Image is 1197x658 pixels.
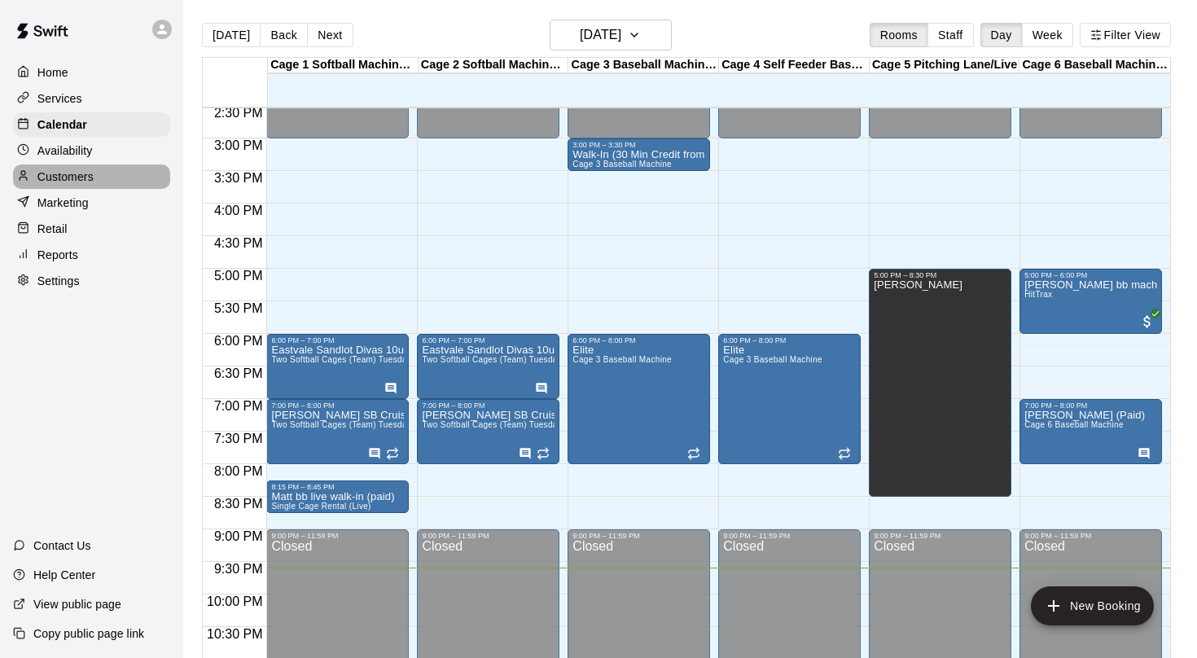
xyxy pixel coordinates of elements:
span: 6:30 PM [210,366,267,380]
p: Home [37,64,68,81]
button: Staff [927,23,974,47]
span: Cage 3 Baseball Machine [723,355,822,364]
span: Single Cage Rental (Live) [271,502,370,511]
span: Two Softball Cages (Team) Tuesdays/Fridays [271,355,446,364]
span: 9:00 PM [210,529,267,543]
button: Week [1022,23,1073,47]
span: Two Softball Cages (Team) Tuesdays/Fridays [422,355,597,364]
a: Customers [13,164,170,189]
span: 8:00 PM [210,464,267,478]
span: HitTrax [1024,290,1052,299]
p: Customers [37,169,94,185]
p: Copy public page link [33,625,144,642]
div: 6:00 PM – 8:00 PM [572,336,705,344]
span: 8:30 PM [210,497,267,511]
div: 3:00 PM – 3:30 PM: Walk-In (30 Min Credit from July 10-12/30/25) [568,138,710,171]
span: 6:00 PM [210,334,267,348]
div: 6:00 PM – 7:00 PM [271,336,404,344]
span: Two Softball Cages (Team) Tuesdays/Fridays [271,420,446,429]
div: 8:15 PM – 8:45 PM [271,483,404,491]
button: Filter View [1080,23,1171,47]
div: 7:00 PM – 8:00 PM [1024,401,1157,410]
p: Contact Us [33,537,91,554]
span: All customers have paid [1139,314,1155,330]
span: 5:30 PM [210,301,267,315]
a: Settings [13,269,170,293]
p: Settings [37,273,80,289]
div: 6:00 PM – 8:00 PM [723,336,856,344]
div: Cage 5 Pitching Lane/Live [870,58,1020,73]
div: 9:00 PM – 11:59 PM [1024,532,1157,540]
a: Services [13,86,170,111]
button: Back [260,23,308,47]
div: Cage 2 Softball Machine/Live [419,58,569,73]
p: Services [37,90,82,107]
span: 7:00 PM [210,399,267,413]
span: Recurring event [386,447,399,460]
span: 5:00 PM [210,269,267,283]
a: Retail [13,217,170,241]
span: 10:00 PM [203,594,266,608]
span: Cage 3 Baseball Machine [572,355,672,364]
div: 6:00 PM – 8:00 PM: Elite [568,334,710,464]
span: 4:30 PM [210,236,267,250]
span: 4:00 PM [210,204,267,217]
div: 7:00 PM – 8:00 PM: Marques Johnson SB Cruisers [417,399,559,464]
span: Cage 6 Baseball Machine [1024,420,1124,429]
button: Day [980,23,1023,47]
a: Reports [13,243,170,267]
div: 6:00 PM – 8:00 PM: Elite [718,334,861,464]
div: 3:00 PM – 3:30 PM [572,141,705,149]
div: 9:00 PM – 11:59 PM [723,532,856,540]
span: Cage 3 Baseball Machine [572,160,672,169]
span: 3:00 PM [210,138,267,152]
div: Cage 1 Softball Machine/Live [268,58,419,73]
div: 9:00 PM – 11:59 PM [422,532,555,540]
span: 3:30 PM [210,171,267,185]
svg: Has notes [384,382,397,395]
button: Rooms [870,23,928,47]
a: Home [13,60,170,85]
div: 9:00 PM – 11:59 PM [572,532,705,540]
button: [DATE] [550,20,672,50]
div: 7:00 PM – 8:00 PM: Marques Johnson SB Cruisers [266,399,409,464]
div: 5:00 PM – 8:30 PM: Jason [869,269,1011,497]
p: Reports [37,247,78,263]
div: Cage 3 Baseball Machine/Softball Machine [568,58,719,73]
p: Help Center [33,567,95,583]
div: 7:00 PM – 8:00 PM [271,401,404,410]
span: 2:30 PM [210,106,267,120]
span: Recurring event [838,447,851,460]
a: Calendar [13,112,170,137]
span: 7:30 PM [210,432,267,445]
div: 6:00 PM – 7:00 PM: Eastvale Sandlot Divas 10u (Paid) [266,334,409,399]
div: 7:00 PM – 8:00 PM: Louie (Paid) [1019,399,1162,464]
svg: Has notes [368,447,381,460]
svg: Has notes [519,447,532,460]
div: 6:00 PM – 7:00 PM: Eastvale Sandlot Divas 10u (Paid) [417,334,559,399]
div: 5:00 PM – 6:00 PM: Riley Metivier bb machine [1019,269,1162,334]
div: 7:00 PM – 8:00 PM [422,401,555,410]
div: 5:00 PM – 8:30 PM [874,271,1006,279]
button: add [1031,586,1154,625]
span: 10:30 PM [203,627,266,641]
div: Cage 6 Baseball Machine/Softball Machine/Live [1019,58,1170,73]
a: Marketing [13,191,170,215]
span: Two Softball Cages (Team) Tuesdays/Fridays [422,420,597,429]
p: Availability [37,143,93,159]
div: Cage 4 Self Feeder Baseball Machine/Live [719,58,870,73]
div: 6:00 PM – 7:00 PM [422,336,555,344]
span: Recurring event [537,447,550,460]
div: 8:15 PM – 8:45 PM: Matt bb live walk-in (paid) [266,480,409,513]
button: [DATE] [202,23,261,47]
svg: Has notes [535,382,548,395]
button: Next [307,23,353,47]
h6: [DATE] [580,24,621,46]
p: Retail [37,221,68,237]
